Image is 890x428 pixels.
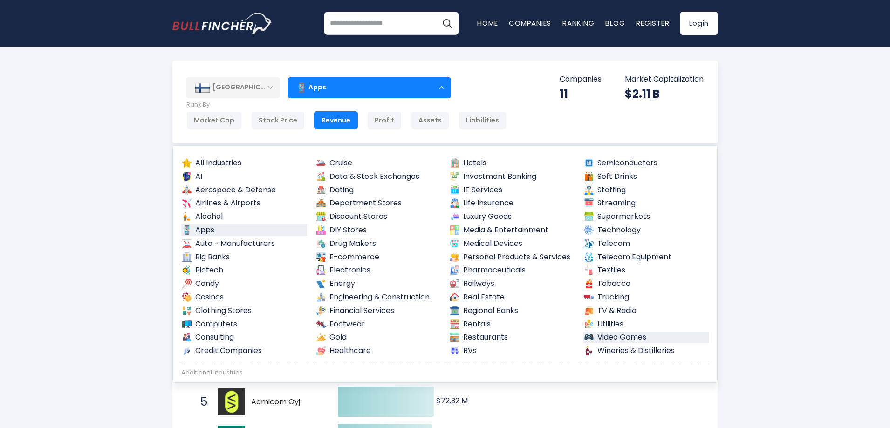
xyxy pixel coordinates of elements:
a: Discount Stores [315,211,441,223]
a: All Industries [181,157,307,169]
a: Drug Makers [315,238,441,250]
a: Energy [315,278,441,290]
a: Dating [315,184,441,196]
a: Staffing [583,184,709,196]
a: Ranking [562,18,594,28]
a: Companies [509,18,551,28]
a: Pharmaceuticals [449,265,575,276]
a: IT Services [449,184,575,196]
a: Footwear [315,319,441,330]
a: DIY Stores [315,224,441,236]
span: Admicom Oyj [251,397,322,407]
a: Luxury Goods [449,211,575,223]
a: Trucking [583,292,709,303]
a: Apps [181,224,307,236]
a: Media & Entertainment [449,224,575,236]
a: Regional Banks [449,305,575,317]
a: Streaming [583,197,709,209]
a: Biotech [181,265,307,276]
a: Video Games [583,332,709,343]
div: Assets [411,111,449,129]
a: Cruise [315,157,441,169]
a: RVs [449,345,575,357]
div: Profit [367,111,402,129]
a: Login [680,12,718,35]
span: 5 [196,394,205,410]
p: Companies [560,75,602,84]
a: Supermarkets [583,211,709,223]
a: E-commerce [315,251,441,263]
a: Restaurants [449,332,575,343]
a: Home [477,18,498,28]
a: Credit Companies [181,345,307,357]
div: Revenue [314,111,358,129]
a: Healthcare [315,345,441,357]
a: Utilities [583,319,709,330]
a: Soft Drinks [583,171,709,183]
a: Clothing Stores [181,305,307,317]
a: AI [181,171,307,183]
a: Wineries & Distilleries [583,345,709,357]
a: Electronics [315,265,441,276]
a: Railways [449,278,575,290]
a: Data & Stock Exchanges [315,171,441,183]
a: Consulting [181,332,307,343]
a: Gold [315,332,441,343]
a: Renewable Energy [583,381,709,393]
a: Financial Services [315,305,441,317]
a: Advertising [181,381,307,393]
a: Alcohol [181,211,307,223]
div: Liabilities [459,111,507,129]
div: Market Cap [186,111,242,129]
text: $72.32 M [436,395,468,406]
a: Semiconductors [583,157,709,169]
a: TV & Radio [583,305,709,317]
a: Big Banks [181,251,307,263]
a: Telecom Equipment [583,251,709,263]
p: Market Capitalization [625,75,704,84]
a: Investment Banking [449,171,575,183]
a: Blog [605,18,625,28]
a: Register [636,18,669,28]
div: $2.11 B [625,87,704,101]
a: Textiles [583,265,709,276]
a: Personal Products & Services [449,251,575,263]
button: Search [436,12,459,35]
a: Aerospace & Defense [181,184,307,196]
img: Admicom Oyj [218,388,245,415]
a: Real Estate [449,292,575,303]
p: Rank By [186,101,507,109]
div: Apps [288,77,451,98]
div: Additional Industries [181,369,709,377]
div: Stock Price [251,111,305,129]
a: Department Stores [315,197,441,209]
a: Rentals [449,319,575,330]
div: 11 [560,87,602,101]
a: Medical Devices [449,238,575,250]
a: Medical Tools [449,381,575,393]
a: Engineering & Construction [315,292,441,303]
a: Auto - Manufacturers [181,238,307,250]
img: bullfincher logo [172,13,273,34]
a: Go to homepage [172,13,273,34]
a: Farming Supplies [315,381,441,393]
a: Telecom [583,238,709,250]
a: Computers [181,319,307,330]
a: Life Insurance [449,197,575,209]
a: Hotels [449,157,575,169]
a: Airlines & Airports [181,197,307,209]
a: Casinos [181,292,307,303]
div: [GEOGRAPHIC_DATA] [186,77,280,98]
a: Tobacco [583,278,709,290]
a: Candy [181,278,307,290]
a: Technology [583,224,709,236]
